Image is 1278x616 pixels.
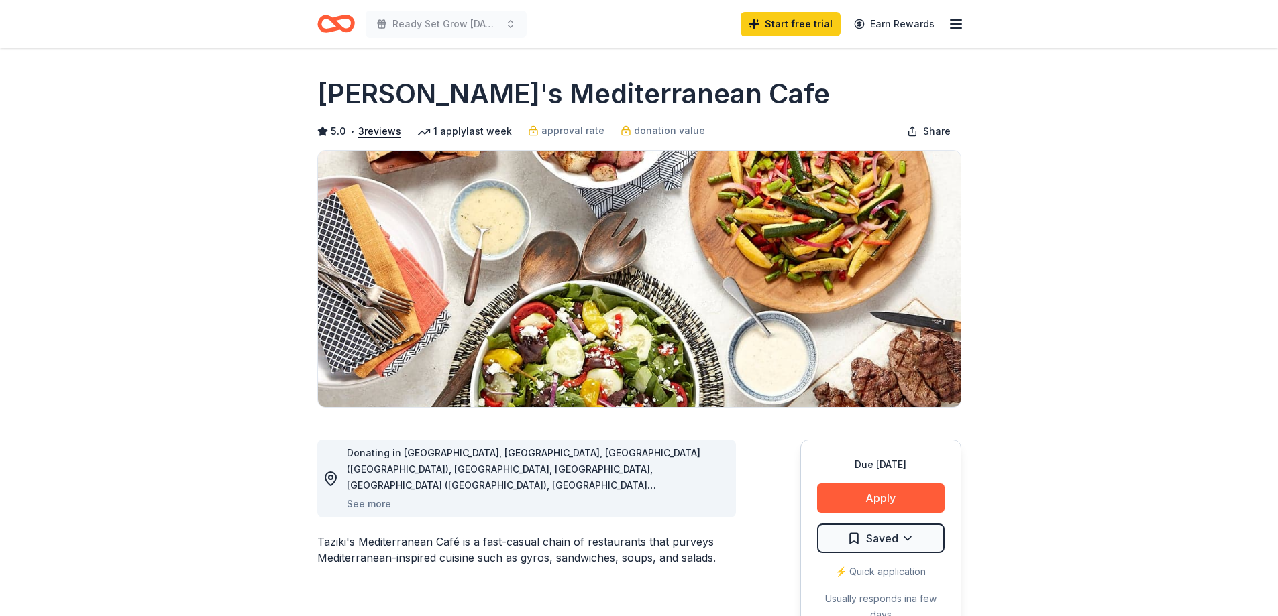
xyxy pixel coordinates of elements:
[528,123,604,139] a: approval rate
[817,523,945,553] button: Saved
[350,126,354,137] span: •
[347,496,391,512] button: See more
[317,75,830,113] h1: [PERSON_NAME]'s Mediterranean Cafe
[866,530,898,547] span: Saved
[634,123,705,139] span: donation value
[741,12,841,36] a: Start free trial
[331,123,346,139] span: 5.0
[366,11,527,38] button: Ready Set Grow [DATE] Reunion
[318,151,961,407] img: Image for Taziki's Mediterranean Cafe
[417,123,512,139] div: 1 apply last week
[923,123,951,139] span: Share
[317,8,355,40] a: Home
[896,118,961,145] button: Share
[817,483,945,513] button: Apply
[541,123,604,139] span: approval rate
[358,123,401,139] button: 3reviews
[846,12,943,36] a: Earn Rewards
[392,16,500,32] span: Ready Set Grow [DATE] Reunion
[817,564,945,580] div: ⚡️ Quick application
[621,123,705,139] a: donation value
[817,456,945,473] div: Due [DATE]
[317,534,736,566] div: Taziki's Mediterranean Café is a fast-casual chain of restaurants that purveys Mediterranean-insp...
